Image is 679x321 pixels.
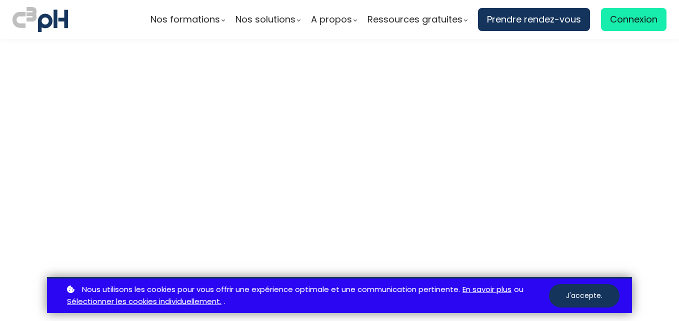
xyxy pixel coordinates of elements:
span: A propos [311,12,352,27]
span: Prendre rendez-vous [487,12,581,27]
span: Nos formations [150,12,220,27]
img: logo C3PH [12,5,68,34]
a: En savoir plus [462,283,511,296]
button: J'accepte. [549,284,619,307]
a: Prendre rendez-vous [478,8,590,31]
a: Sélectionner les cookies individuellement. [67,295,221,308]
span: Nos solutions [235,12,295,27]
p: ou . [64,283,549,308]
span: Connexion [610,12,657,27]
span: Nous utilisons les cookies pour vous offrir une expérience optimale et une communication pertinente. [82,283,460,296]
a: Connexion [601,8,666,31]
span: Ressources gratuites [367,12,462,27]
